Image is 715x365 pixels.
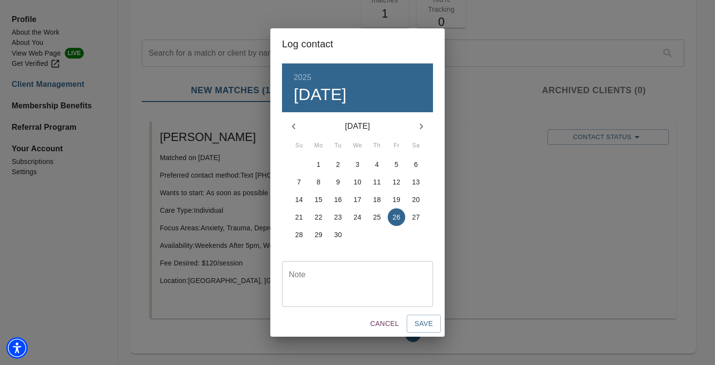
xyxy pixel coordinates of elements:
[388,191,405,208] button: 19
[354,195,361,204] p: 17
[356,160,359,169] p: 3
[294,71,311,84] button: 2025
[412,195,420,204] p: 20
[329,208,347,226] button: 23
[393,195,400,204] p: 19
[336,160,340,169] p: 2
[336,177,340,187] p: 9
[295,212,303,222] p: 21
[310,191,327,208] button: 15
[407,315,441,333] button: Save
[407,191,425,208] button: 20
[393,212,400,222] p: 26
[310,173,327,191] button: 8
[407,156,425,173] button: 6
[414,160,418,169] p: 6
[315,212,322,222] p: 22
[310,226,327,243] button: 29
[310,156,327,173] button: 1
[388,141,405,151] span: Fr
[315,230,322,240] p: 29
[407,208,425,226] button: 27
[334,212,342,222] p: 23
[395,160,398,169] p: 5
[412,212,420,222] p: 27
[282,36,433,52] h2: Log contact
[317,160,320,169] p: 1
[407,173,425,191] button: 13
[290,226,308,243] button: 28
[297,177,301,187] p: 7
[310,141,327,151] span: Mo
[368,208,386,226] button: 25
[354,177,361,187] p: 10
[349,191,366,208] button: 17
[329,191,347,208] button: 16
[349,173,366,191] button: 10
[373,177,381,187] p: 11
[6,337,28,359] div: Accessibility Menu
[368,173,386,191] button: 11
[349,156,366,173] button: 3
[388,173,405,191] button: 12
[366,315,403,333] button: Cancel
[354,212,361,222] p: 24
[334,230,342,240] p: 30
[334,195,342,204] p: 16
[370,318,399,330] span: Cancel
[290,208,308,226] button: 21
[368,141,386,151] span: Th
[349,141,366,151] span: We
[305,121,410,132] p: [DATE]
[368,191,386,208] button: 18
[295,195,303,204] p: 14
[373,195,381,204] p: 18
[295,230,303,240] p: 28
[329,226,347,243] button: 30
[388,156,405,173] button: 5
[329,173,347,191] button: 9
[349,208,366,226] button: 24
[315,195,322,204] p: 15
[393,177,400,187] p: 12
[329,141,347,151] span: Tu
[329,156,347,173] button: 2
[368,156,386,173] button: 4
[375,160,379,169] p: 4
[412,177,420,187] p: 13
[290,173,308,191] button: 7
[407,141,425,151] span: Sa
[290,141,308,151] span: Su
[317,177,320,187] p: 8
[388,208,405,226] button: 26
[290,191,308,208] button: 14
[373,212,381,222] p: 25
[310,208,327,226] button: 22
[294,84,347,105] button: [DATE]
[414,318,433,330] span: Save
